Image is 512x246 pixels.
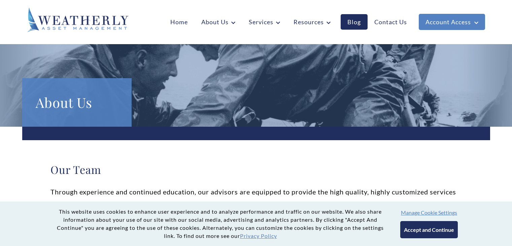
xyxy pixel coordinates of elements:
[50,163,462,176] h2: Our Team
[287,14,337,30] a: Resources
[164,14,195,30] a: Home
[368,14,414,30] a: Contact Us
[50,185,462,212] p: Through experience and continued education, our advisors are equipped to provide the high quality...
[419,14,485,30] a: Account Access
[401,209,457,216] button: Manage Cookie Settings
[400,221,458,238] button: Accept and Continue
[54,208,387,240] p: This website uses cookies to enhance user experience and to analyze performance and traffic on ou...
[36,92,118,113] h1: About Us
[195,14,242,30] a: About Us
[341,14,368,30] a: Blog
[27,7,128,32] img: Weatherly
[242,14,287,30] a: Services
[240,233,277,239] a: Privacy Policy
